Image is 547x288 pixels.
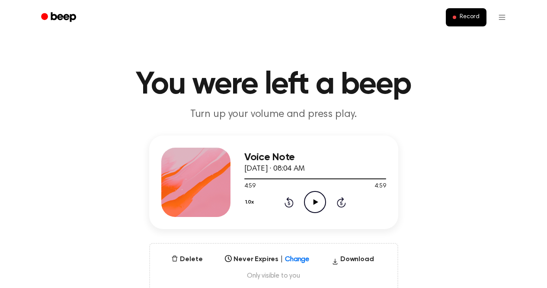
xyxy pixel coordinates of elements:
span: 4:59 [374,182,386,191]
button: Open menu [492,7,512,28]
span: 4:59 [244,182,256,191]
button: Delete [168,254,206,265]
span: [DATE] · 08:04 AM [244,165,305,173]
button: Download [328,254,377,268]
button: 1.0x [244,195,257,210]
a: Beep [35,9,84,26]
button: Record [446,8,486,26]
span: Only visible to you [160,272,387,280]
span: Record [460,13,479,21]
h3: Voice Note [244,152,386,163]
p: Turn up your volume and press play. [108,107,440,122]
h1: You were left a beep [52,69,495,100]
